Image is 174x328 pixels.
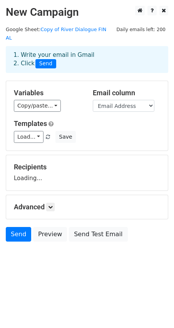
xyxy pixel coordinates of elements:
[14,163,160,183] div: Loading...
[6,27,106,41] a: Copy of River Dialogue FIN AL
[14,131,43,143] a: Load...
[14,203,160,211] h5: Advanced
[93,89,160,97] h5: Email column
[14,119,47,128] a: Templates
[14,89,81,97] h5: Variables
[69,227,127,242] a: Send Test Email
[114,27,168,32] a: Daily emails left: 200
[6,6,168,19] h2: New Campaign
[55,131,75,143] button: Save
[114,25,168,34] span: Daily emails left: 200
[8,51,166,68] div: 1. Write your email in Gmail 2. Click
[35,59,56,68] span: Send
[33,227,67,242] a: Preview
[14,100,61,112] a: Copy/paste...
[6,227,31,242] a: Send
[6,27,106,41] small: Google Sheet:
[14,163,160,171] h5: Recipients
